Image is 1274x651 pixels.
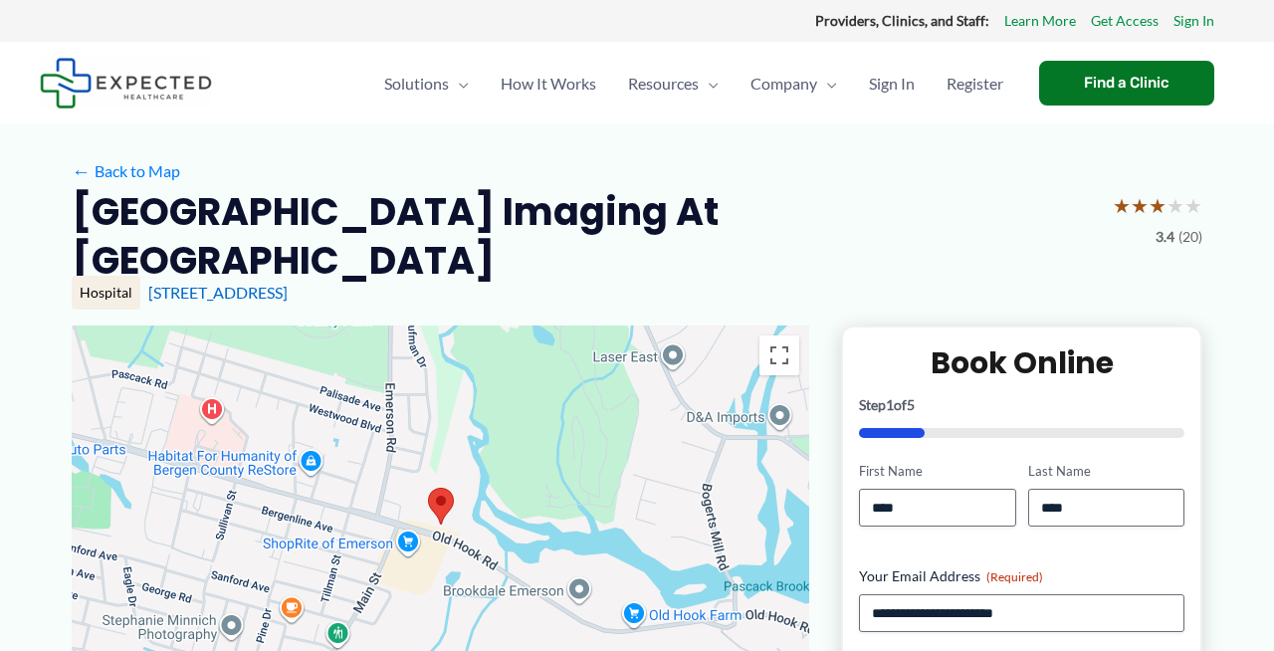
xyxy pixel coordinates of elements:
[815,12,989,29] strong: Providers, Clinics, and Staff:
[368,49,485,118] a: SolutionsMenu Toggle
[1149,187,1167,224] span: ★
[735,49,853,118] a: CompanyMenu Toggle
[485,49,612,118] a: How It Works
[869,49,915,118] span: Sign In
[501,49,596,118] span: How It Works
[72,187,1097,286] h2: [GEOGRAPHIC_DATA] Imaging at [GEOGRAPHIC_DATA]
[853,49,931,118] a: Sign In
[72,156,180,186] a: ←Back to Map
[1039,61,1214,106] a: Find a Clinic
[1028,462,1184,481] label: Last Name
[1091,8,1159,34] a: Get Access
[986,569,1043,584] span: (Required)
[1167,187,1184,224] span: ★
[886,396,894,413] span: 1
[148,283,288,302] a: [STREET_ADDRESS]
[384,49,449,118] span: Solutions
[368,49,1019,118] nav: Primary Site Navigation
[72,161,91,180] span: ←
[612,49,735,118] a: ResourcesMenu Toggle
[449,49,469,118] span: Menu Toggle
[859,343,1184,382] h2: Book Online
[931,49,1019,118] a: Register
[759,335,799,375] button: Toggle fullscreen view
[859,566,1184,586] label: Your Email Address
[907,396,915,413] span: 5
[1113,187,1131,224] span: ★
[1131,187,1149,224] span: ★
[817,49,837,118] span: Menu Toggle
[628,49,699,118] span: Resources
[72,276,140,310] div: Hospital
[1173,8,1214,34] a: Sign In
[1178,224,1202,250] span: (20)
[1004,8,1076,34] a: Learn More
[1184,187,1202,224] span: ★
[1156,224,1174,250] span: 3.4
[859,462,1015,481] label: First Name
[699,49,719,118] span: Menu Toggle
[947,49,1003,118] span: Register
[40,58,212,108] img: Expected Healthcare Logo - side, dark font, small
[750,49,817,118] span: Company
[859,398,1184,412] p: Step of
